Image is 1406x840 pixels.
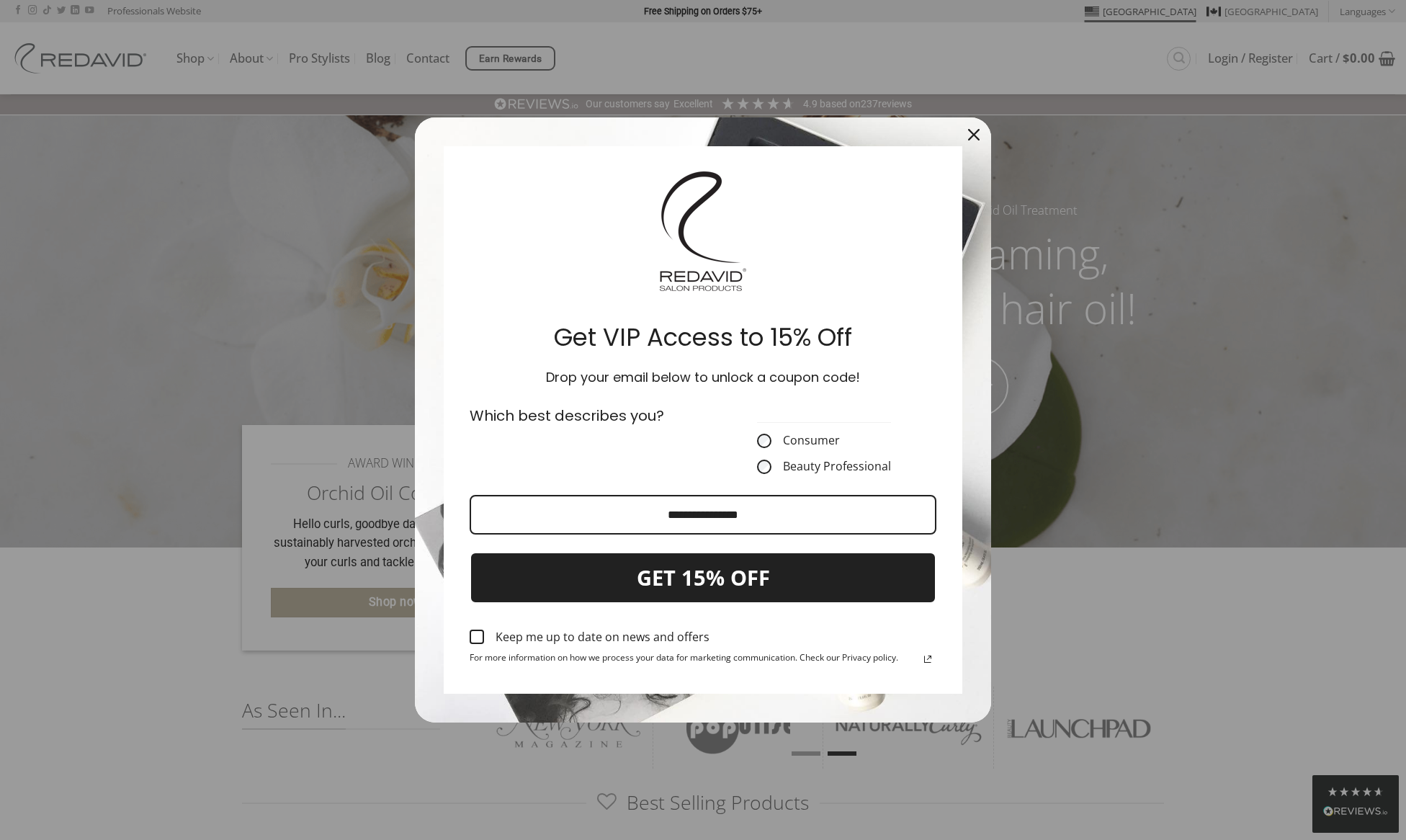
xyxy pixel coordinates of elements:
[968,129,980,140] svg: close icon
[470,552,936,604] button: GET 15% OFF
[919,651,936,668] a: Read our Privacy Policy
[757,405,891,474] fieldset: CustomerType field
[957,117,991,152] button: Close
[757,460,771,474] input: Beauty Professional
[467,370,939,386] h3: Drop your email below to unlock a coupon code!
[470,653,898,668] span: For more information on how we process your data for marketing communication. Check our Privacy p...
[757,460,891,474] label: Beauty Professional
[470,405,694,426] p: Which best describes you?
[496,630,709,644] div: Keep me up to date on news and offers
[467,322,939,353] h2: Get VIP Access to 15% Off
[757,434,891,448] label: Consumer
[757,434,771,448] input: Consumer
[919,651,936,668] svg: link icon
[470,495,936,535] input: Email field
